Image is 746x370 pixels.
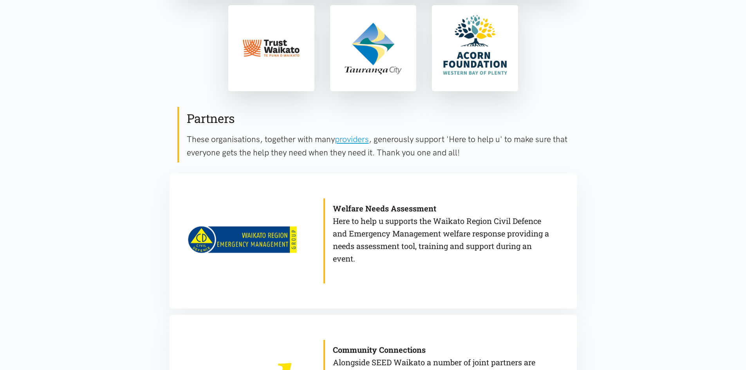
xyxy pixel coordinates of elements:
[330,5,416,91] a: Tauranga City Council
[434,7,517,90] img: Acorn Foundation | Western Bay of Plenty
[333,203,436,213] b: Welfare Needs Assessment
[187,110,569,127] h2: Partners
[335,134,369,144] a: providers
[333,202,553,265] p: Here to help u supports the Waikato Region Civil Defence and Emergency Management welfare respons...
[228,5,314,91] a: Trust Waikato
[230,7,313,90] img: Trust Waikato
[333,345,426,355] b: Community Connections
[187,133,569,159] p: These organisations, together with many , generously support 'Here to help u' to make sure that e...
[332,7,415,90] img: Tauranga City Council
[432,5,518,91] a: Acorn Foundation | Western Bay of Plenty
